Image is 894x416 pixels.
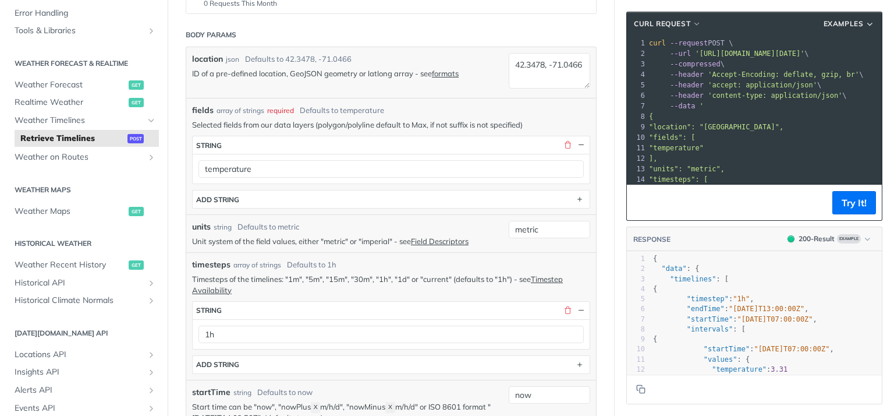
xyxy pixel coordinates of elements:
[9,328,159,339] h2: [DATE][DOMAIN_NAME] API
[633,380,649,398] button: Copy to clipboard
[627,153,647,164] div: 12
[670,70,704,79] span: --header
[653,255,657,263] span: {
[9,22,159,40] a: Tools & LibrariesShow subpages for Tools & Libraries
[649,133,695,142] span: "fields": [
[129,260,144,270] span: get
[649,70,863,79] span: \
[627,355,645,365] div: 11
[9,185,159,195] h2: Weather Maps
[576,140,586,150] button: Hide
[388,404,392,412] span: X
[649,144,704,152] span: "temperature"
[9,203,159,220] a: Weather Mapsget
[15,403,144,414] span: Events API
[245,54,352,65] div: Defaults to 42.3478, -71.0466
[627,264,645,274] div: 2
[653,365,787,373] span: :
[687,305,725,313] span: "endTime"
[649,81,821,89] span: \
[192,221,211,233] label: units
[15,277,144,289] span: Historical API
[627,325,645,334] div: 8
[633,194,649,211] button: Copy to clipboard
[193,136,590,154] button: string
[649,50,809,58] span: \
[15,259,126,271] span: Weather Recent History
[627,80,647,90] div: 5
[192,259,230,271] span: timesteps
[217,105,264,116] div: array of strings
[196,306,222,315] div: string
[653,305,808,313] span: : ,
[15,151,144,163] span: Weather on Routes
[9,274,159,292] a: Historical APIShow subpages for Historical API
[653,335,657,343] span: {
[700,102,704,110] span: '
[192,386,230,399] label: startTime
[670,102,695,110] span: --data
[15,79,126,91] span: Weather Forecast
[771,365,787,373] span: 3.31
[411,237,469,246] a: Field Descriptors
[15,97,126,108] span: Realtime Weather
[670,275,716,283] span: "timelines"
[192,274,563,294] a: Timestep Availability
[15,349,144,361] span: Locations API
[129,98,144,107] span: get
[687,325,733,333] span: "intervals"
[819,18,879,30] button: Examples
[9,238,159,249] h2: Historical Weather
[509,53,590,89] textarea: 42.3478, -71.0466
[9,5,159,22] a: Error Handling
[147,386,156,395] button: Show subpages for Alerts API
[627,334,645,344] div: 9
[627,38,647,48] div: 1
[147,278,156,288] button: Show subpages for Historical API
[687,315,733,323] span: "startTime"
[192,274,590,295] p: Timesteps of the timelines: "1m", "5m", "15m", "30m", "1h", "1d" or "current" (defaults to "1h") ...
[649,112,653,121] span: {
[653,345,834,353] span: : ,
[147,368,156,377] button: Show subpages for Insights API
[653,285,657,293] span: {
[9,94,159,111] a: Realtime Weatherget
[193,302,590,319] button: string
[196,360,239,369] div: ADD string
[9,256,159,274] a: Weather Recent Historyget
[15,130,159,147] a: Retrieve Timelinespost
[9,364,159,381] a: Insights APIShow subpages for Insights API
[147,26,156,36] button: Show subpages for Tools & Libraries
[627,284,645,294] div: 4
[837,234,861,244] span: Example
[267,105,294,116] div: required
[627,122,647,132] div: 9
[733,295,750,303] span: "1h"
[562,305,573,316] button: Delete
[193,191,590,208] button: ADD string
[9,382,159,399] a: Alerts APIShow subpages for Alerts API
[737,315,813,323] span: "[DATE]T07:00:00Z"
[233,260,281,270] div: array of strings
[15,366,144,378] span: Insights API
[15,206,126,217] span: Weather Maps
[627,69,647,80] div: 4
[627,111,647,122] div: 8
[287,259,336,271] div: Defaults to 1h
[214,222,232,232] div: string
[649,60,725,68] span: \
[695,50,804,58] span: '[URL][DOMAIN_NAME][DATE]'
[129,80,144,90] span: get
[562,140,573,150] button: Delete
[712,365,767,373] span: "temperature"
[147,350,156,359] button: Show subpages for Locations API
[15,295,144,306] span: Historical Climate Normals
[627,90,647,101] div: 6
[633,234,671,245] button: RESPONSE
[627,315,645,325] div: 7
[147,153,156,162] button: Show subpages for Weather on Routes
[649,175,708,184] span: "timesteps": [
[196,141,222,150] div: string
[300,105,384,117] div: Defaults to temperature
[226,54,239,65] div: json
